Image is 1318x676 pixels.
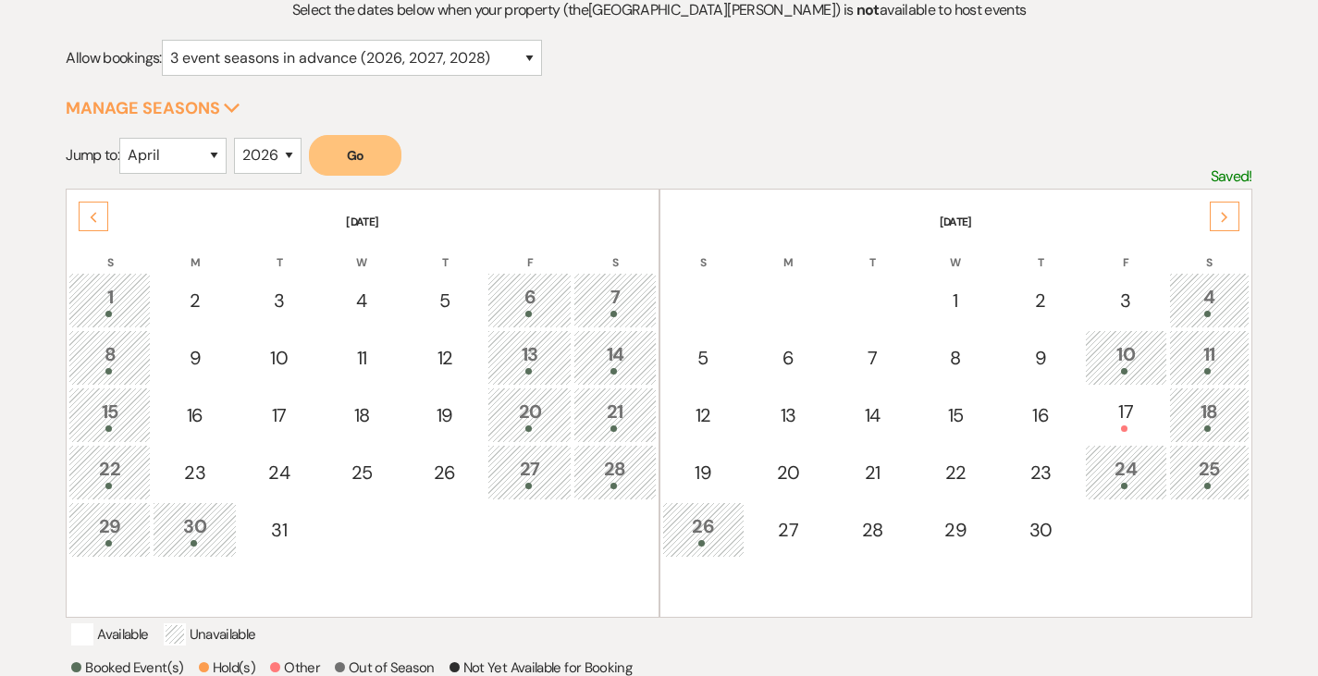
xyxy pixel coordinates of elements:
[331,287,391,314] div: 4
[498,340,561,375] div: 13
[1009,459,1073,486] div: 23
[925,287,987,314] div: 1
[309,135,401,176] button: Go
[1211,165,1252,189] p: Saved!
[1169,232,1250,271] th: S
[757,516,820,544] div: 27
[746,232,831,271] th: M
[79,398,141,432] div: 15
[163,287,227,314] div: 2
[249,401,309,429] div: 17
[153,232,237,271] th: M
[321,232,401,271] th: W
[584,398,646,432] div: 21
[403,232,486,271] th: T
[249,516,309,544] div: 31
[68,191,656,230] th: [DATE]
[1009,516,1073,544] div: 30
[832,232,913,271] th: T
[1009,344,1073,372] div: 9
[672,344,734,372] div: 5
[498,455,561,489] div: 27
[413,401,475,429] div: 19
[672,401,734,429] div: 12
[413,459,475,486] div: 26
[1179,398,1239,432] div: 18
[163,512,227,547] div: 30
[68,232,151,271] th: S
[1179,340,1239,375] div: 11
[331,459,391,486] div: 25
[1179,455,1239,489] div: 25
[249,344,309,372] div: 10
[79,283,141,317] div: 1
[1085,232,1167,271] th: F
[1095,455,1157,489] div: 24
[925,459,987,486] div: 22
[163,459,227,486] div: 23
[79,512,141,547] div: 29
[498,283,561,317] div: 6
[925,516,987,544] div: 29
[584,283,646,317] div: 7
[925,344,987,372] div: 8
[66,145,119,165] span: Jump to:
[1095,340,1157,375] div: 10
[71,623,148,645] p: Available
[1179,283,1239,317] div: 4
[498,398,561,432] div: 20
[239,232,319,271] th: T
[413,344,475,372] div: 12
[66,100,240,117] button: Manage Seasons
[757,401,820,429] div: 13
[662,232,745,271] th: S
[79,340,141,375] div: 8
[757,459,820,486] div: 20
[413,287,475,314] div: 5
[843,516,903,544] div: 28
[163,401,227,429] div: 16
[1095,287,1157,314] div: 3
[843,459,903,486] div: 21
[164,623,256,645] p: Unavailable
[662,191,1250,230] th: [DATE]
[331,401,391,429] div: 18
[487,232,572,271] th: F
[1095,398,1157,432] div: 17
[843,401,903,429] div: 14
[925,401,987,429] div: 15
[331,344,391,372] div: 11
[672,512,734,547] div: 26
[584,455,646,489] div: 28
[843,344,903,372] div: 7
[672,459,734,486] div: 19
[249,287,309,314] div: 3
[573,232,656,271] th: S
[584,340,646,375] div: 14
[66,48,161,68] span: Allow bookings:
[999,232,1083,271] th: T
[915,232,997,271] th: W
[249,459,309,486] div: 24
[163,344,227,372] div: 9
[757,344,820,372] div: 6
[1009,401,1073,429] div: 16
[1009,287,1073,314] div: 2
[79,455,141,489] div: 22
